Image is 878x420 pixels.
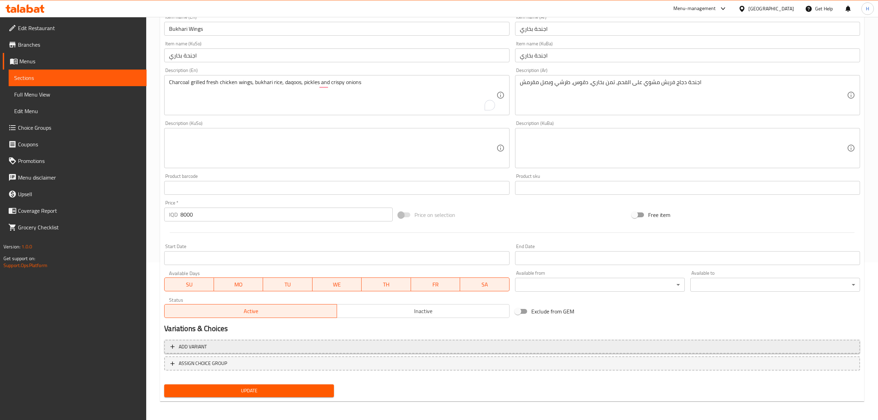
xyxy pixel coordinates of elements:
[164,22,509,36] input: Enter name En
[515,48,860,62] input: Enter name KuBa
[18,207,141,215] span: Coverage Report
[18,24,141,32] span: Edit Restaurant
[463,280,507,290] span: SA
[337,304,510,318] button: Inactive
[9,70,147,86] a: Sections
[263,277,312,291] button: TU
[18,140,141,148] span: Coupons
[18,173,141,182] span: Menu disclaimer
[3,254,35,263] span: Get support on:
[673,4,716,13] div: Menu-management
[3,153,147,169] a: Promotions
[315,280,359,290] span: WE
[3,36,147,53] a: Branches
[531,307,574,316] span: Exclude from GEM
[167,306,334,316] span: Active
[170,386,328,395] span: Update
[3,169,147,186] a: Menu disclaimer
[3,202,147,219] a: Coverage Report
[411,277,460,291] button: FR
[164,48,509,62] input: Enter name KuSo
[18,124,141,132] span: Choice Groups
[179,359,227,368] span: ASSIGN CHOICE GROUP
[164,384,334,397] button: Update
[164,304,337,318] button: Active
[3,136,147,153] a: Coupons
[3,53,147,70] a: Menus
[18,223,141,231] span: Grocery Checklist
[21,242,32,251] span: 1.0.0
[515,181,860,195] input: Please enter product sku
[3,119,147,136] a: Choice Groups
[460,277,510,291] button: SA
[19,57,141,65] span: Menus
[169,210,178,219] p: IQD
[3,242,20,251] span: Version:
[14,107,141,115] span: Edit Menu
[9,103,147,119] a: Edit Menu
[3,20,147,36] a: Edit Restaurant
[169,79,496,112] textarea: To enrich screen reader interactions, please activate Accessibility in Grammarly extension settings
[179,343,207,351] span: Add variant
[748,5,794,12] div: [GEOGRAPHIC_DATA]
[3,219,147,236] a: Grocery Checklist
[520,79,847,112] textarea: اجنحة دجاج فريش مشوي على الفحم، تمن بخاري، دقوس، طرشي وبصل مقرمش
[217,280,261,290] span: MO
[364,280,408,290] span: TH
[515,278,685,292] div: ​
[18,40,141,49] span: Branches
[214,277,263,291] button: MO
[180,208,392,221] input: Please enter price
[340,306,507,316] span: Inactive
[362,277,411,291] button: TH
[14,90,141,99] span: Full Menu View
[3,261,47,270] a: Support.OpsPlatform
[164,340,860,354] button: Add variant
[690,278,860,292] div: ​
[164,277,214,291] button: SU
[18,157,141,165] span: Promotions
[18,190,141,198] span: Upsell
[9,86,147,103] a: Full Menu View
[167,280,211,290] span: SU
[164,181,509,195] input: Please enter product barcode
[648,211,670,219] span: Free item
[266,280,310,290] span: TU
[414,280,458,290] span: FR
[515,22,860,36] input: Enter name Ar
[164,323,860,334] h2: Variations & Choices
[14,74,141,82] span: Sections
[3,186,147,202] a: Upsell
[164,356,860,371] button: ASSIGN CHOICE GROUP
[312,277,362,291] button: WE
[866,5,869,12] span: H
[414,211,455,219] span: Price on selection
